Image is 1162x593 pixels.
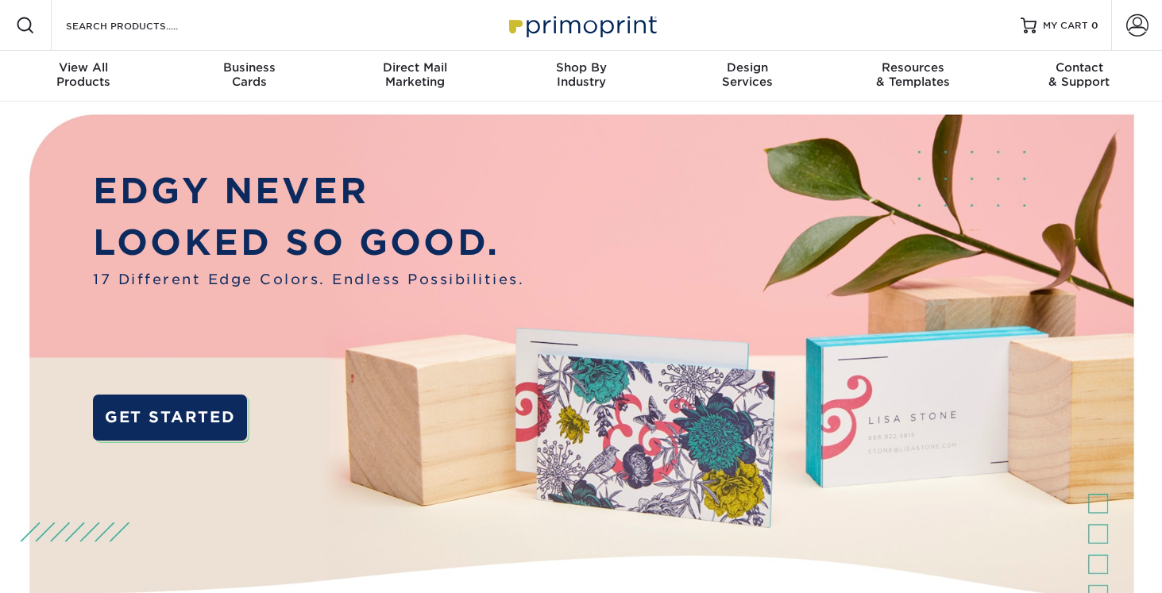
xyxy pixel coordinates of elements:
[996,60,1162,75] span: Contact
[332,60,498,89] div: Marketing
[502,8,661,42] img: Primoprint
[498,51,664,102] a: Shop ByIndustry
[166,51,332,102] a: BusinessCards
[332,60,498,75] span: Direct Mail
[996,60,1162,89] div: & Support
[664,60,830,89] div: Services
[664,60,830,75] span: Design
[664,51,830,102] a: DesignServices
[93,165,524,218] p: EDGY NEVER
[64,16,219,35] input: SEARCH PRODUCTS.....
[830,51,996,102] a: Resources& Templates
[1043,19,1088,33] span: MY CART
[93,395,247,441] a: GET STARTED
[93,269,524,290] span: 17 Different Edge Colors. Endless Possibilities.
[332,51,498,102] a: Direct MailMarketing
[1091,20,1098,31] span: 0
[830,60,996,89] div: & Templates
[996,51,1162,102] a: Contact& Support
[166,60,332,75] span: Business
[166,60,332,89] div: Cards
[498,60,664,89] div: Industry
[498,60,664,75] span: Shop By
[93,217,524,269] p: LOOKED SO GOOD.
[830,60,996,75] span: Resources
